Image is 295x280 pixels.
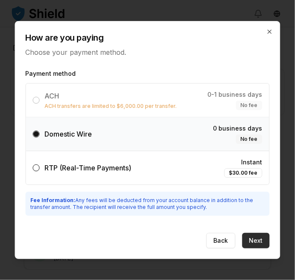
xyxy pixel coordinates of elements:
[45,92,59,100] span: ACH
[236,101,263,110] div: No fee
[242,158,263,167] span: Instant
[26,69,270,78] label: Payment method
[45,164,132,172] span: RTP (Real-Time Payments)
[236,134,263,144] div: No fee
[213,124,263,133] span: 0 business days
[33,164,40,171] button: RTP (Real-Time Payments)Instant$30.00 fee
[33,97,40,104] button: ACHACH transfers are limited to $6,000.00 per transfer.0-1 business daysNo fee
[224,168,263,178] div: $30.00 fee
[45,130,92,138] span: Domestic Wire
[206,233,236,248] button: Back
[33,131,40,137] button: Domestic Wire0 business daysNo fee
[26,32,270,44] h2: How are you paying
[45,103,177,110] p: ACH transfers are limited to $6,000.00 per transfer.
[26,47,270,57] p: Choose your payment method.
[31,197,76,203] strong: Fee Information:
[208,90,263,99] span: 0-1 business days
[31,197,265,211] p: Any fees will be deducted from your account balance in addition to the transfer amount. The recip...
[242,233,270,248] button: Next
